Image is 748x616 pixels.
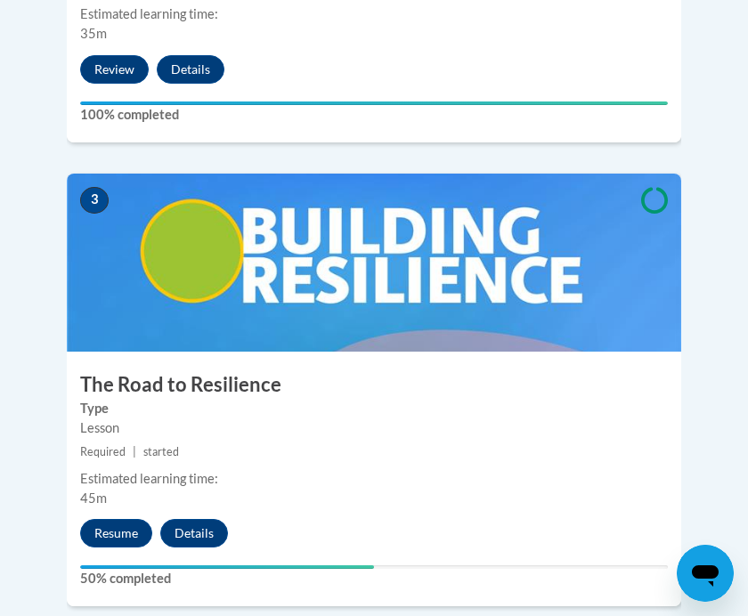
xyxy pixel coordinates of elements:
[80,418,668,438] div: Lesson
[80,565,374,569] div: Your progress
[157,55,224,84] button: Details
[67,174,681,352] img: Course Image
[80,399,668,418] label: Type
[67,371,681,399] h3: The Road to Resilience
[80,105,668,125] label: 100% completed
[80,55,149,84] button: Review
[80,569,668,588] label: 50% completed
[143,445,179,458] span: started
[80,490,107,506] span: 45m
[80,469,668,489] div: Estimated learning time:
[80,187,109,214] span: 3
[80,445,126,458] span: Required
[80,101,668,105] div: Your progress
[80,4,668,24] div: Estimated learning time:
[133,445,136,458] span: |
[80,519,152,547] button: Resume
[677,545,734,602] iframe: Button to launch messaging window
[160,519,228,547] button: Details
[80,26,107,41] span: 35m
